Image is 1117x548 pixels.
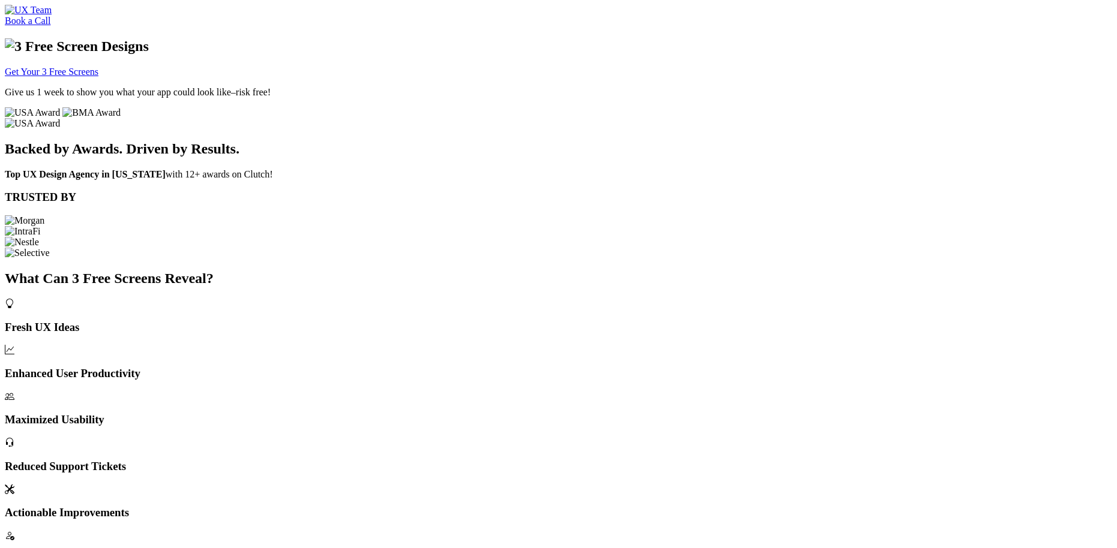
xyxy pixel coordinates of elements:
[5,5,52,16] img: UX Team
[5,16,50,26] a: Book a Call
[5,460,1112,473] h3: Reduced Support Tickets
[5,118,60,129] img: USA Award
[5,38,149,55] img: 3 Free Screen Designs
[62,107,121,118] img: BMA Award
[5,237,39,248] img: Nestle
[5,270,1112,287] h2: What Can 3 Free Screens Reveal?
[5,191,1112,204] h3: TRUSTED BY
[5,506,1112,519] h3: Actionable Improvements
[5,413,1112,426] h3: Maximized Usability
[5,226,41,237] img: IntraFi
[5,321,1112,334] h3: Fresh UX Ideas
[5,215,44,226] img: Morgan
[5,367,1112,380] h3: Enhanced User Productivity
[5,248,50,258] img: Selective
[5,107,60,118] img: USA Award
[5,67,98,77] a: Get Your 3 Free Screens
[5,87,1112,98] p: Give us 1 week to show you what your app could look like–risk free!
[5,141,1112,157] h2: Backed by Awards. Driven by Results.
[5,169,166,179] strong: Top UX Design Agency in [US_STATE]
[5,169,1112,180] p: with 12+ awards on Clutch!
